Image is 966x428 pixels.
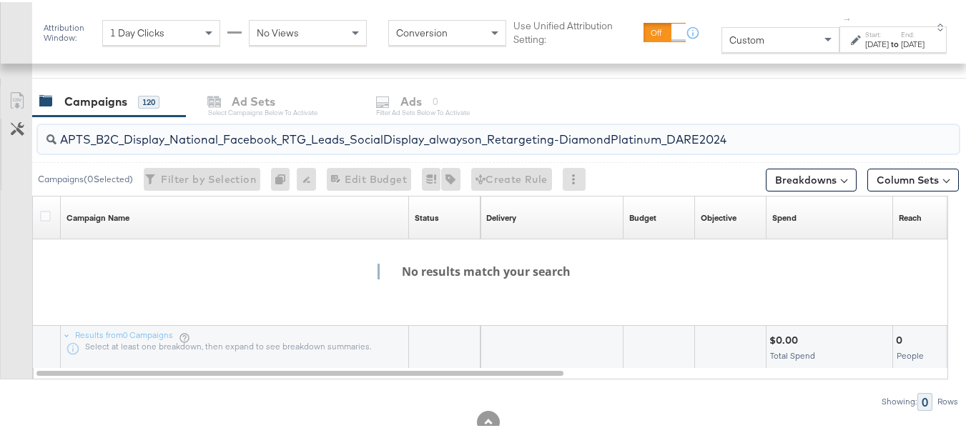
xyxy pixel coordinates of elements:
[486,210,516,222] div: Delivery
[766,166,857,189] button: Breakdowns
[64,91,127,108] div: Campaigns
[867,166,959,189] button: Column Sets
[43,21,95,41] div: Attribution Window:
[899,210,922,222] a: The number of people your ad was served to.
[415,210,439,222] a: Shows the current state of your Ad Campaign.
[901,36,925,48] div: [DATE]
[396,24,448,37] span: Conversion
[56,118,877,146] input: Search Campaigns by Name, ID or Objective
[701,210,736,222] div: Objective
[629,210,656,222] div: Budget
[415,210,439,222] div: Status
[917,391,932,409] div: 0
[378,262,581,277] h4: No results match your search
[629,210,656,222] a: The maximum amount you're willing to spend on your ads, on average each day or over the lifetime ...
[486,210,516,222] a: Reflects the ability of your Ad Campaign to achieve delivery based on ad states, schedule and bud...
[865,36,889,48] div: [DATE]
[138,94,159,106] div: 120
[937,394,959,404] div: Rows
[513,17,637,44] label: Use Unified Attribution Setting:
[257,24,299,37] span: No Views
[841,15,854,20] span: ↑
[729,31,764,44] span: Custom
[881,394,917,404] div: Showing:
[865,28,889,37] label: Start:
[889,36,901,47] strong: to
[271,166,297,189] div: 0
[772,210,797,222] a: The total amount spent to date.
[772,210,797,222] div: Spend
[110,24,164,37] span: 1 Day Clicks
[66,210,129,222] a: Your campaign name.
[901,28,925,37] label: End:
[899,210,922,222] div: Reach
[66,210,129,222] div: Campaign Name
[701,210,736,222] a: Your campaign's objective.
[38,171,133,184] div: Campaigns ( 0 Selected)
